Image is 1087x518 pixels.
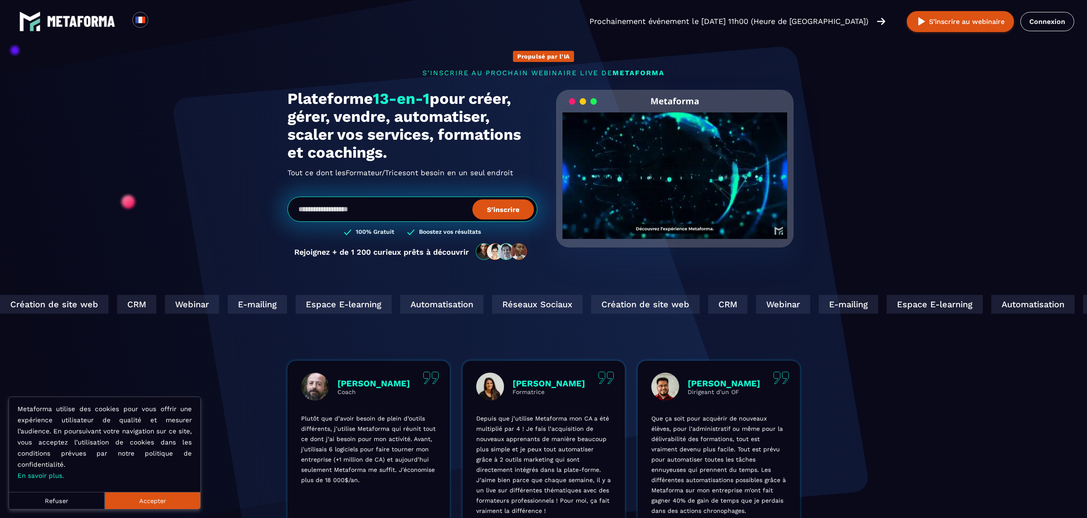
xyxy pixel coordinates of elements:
p: Depuis que j’utilise Metaforma mon CA a été multiplié par 4 ! Je fais l’acquisition de nouveaux a... [476,413,611,516]
button: Refuser [9,492,105,509]
p: [PERSON_NAME] [337,378,410,388]
img: community-people [473,243,530,261]
span: METAFORMA [612,69,665,77]
video: Your browser does not support the video tag. [563,112,788,225]
p: Prochainement événement le [DATE] 11h00 (Heure de [GEOGRAPHIC_DATA]) [589,15,868,27]
div: Automatisation [392,295,475,314]
img: profile [301,373,329,400]
div: CRM [108,295,148,314]
img: arrow-right [877,17,885,26]
span: 13-en-1 [373,90,430,108]
div: Réseaux Sociaux [483,295,574,314]
a: Connexion [1020,12,1074,31]
button: S’inscrire au webinaire [907,11,1014,32]
button: Accepter [105,492,200,509]
img: loading [569,97,597,106]
button: S’inscrire [472,199,534,219]
p: [PERSON_NAME] [688,378,760,388]
h1: Plateforme pour créer, gérer, vendre, automatiser, scaler vos services, formations et coachings. [287,90,537,162]
img: checked [407,228,415,236]
img: quote [598,371,614,384]
input: Search for option [155,16,162,26]
div: Espace E-learning [287,295,383,314]
p: s'inscrire au prochain webinaire live de [287,69,800,77]
p: Dirigeant d'un OF [688,388,760,395]
img: checked [344,228,352,236]
div: E-mailing [810,295,870,314]
h2: Tout ce dont les ont besoin en un seul endroit [287,166,537,180]
img: profile [476,373,504,400]
div: Espace E-learning [878,295,974,314]
a: En savoir plus. [18,472,64,480]
p: Formatrice [513,388,585,395]
img: play [916,16,927,27]
img: logo [19,11,41,32]
img: profile [651,373,679,400]
p: Propulsé par l'IA [517,53,570,60]
div: Search for option [148,12,169,31]
p: Que ça soit pour acquérir de nouveaux élèves, pour l’administratif ou même pour la délivrabilité ... [651,413,786,516]
h2: Metaforma [650,90,699,112]
p: Metaforma utilise des cookies pour vous offrir une expérience utilisateur de qualité et mesurer l... [18,403,192,481]
h3: Boostez vos résultats [419,228,481,236]
p: Rejoignez + de 1 200 curieux prêts à découvrir [294,247,469,256]
div: Automatisation [983,295,1066,314]
p: Plutôt que d’avoir besoin de plein d’outils différents, j’utilise Metaforma qui réunit tout ce do... [301,413,436,485]
div: Webinar [156,295,211,314]
div: Webinar [747,295,802,314]
div: E-mailing [219,295,278,314]
img: logo [47,16,115,27]
img: quote [773,371,789,384]
div: Création de site web [583,295,691,314]
span: Formateur/Trices [346,166,406,180]
h3: 100% Gratuit [356,228,394,236]
img: quote [423,371,439,384]
p: Coach [337,388,410,395]
p: [PERSON_NAME] [513,378,585,388]
img: fr [135,15,146,25]
div: CRM [700,295,739,314]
